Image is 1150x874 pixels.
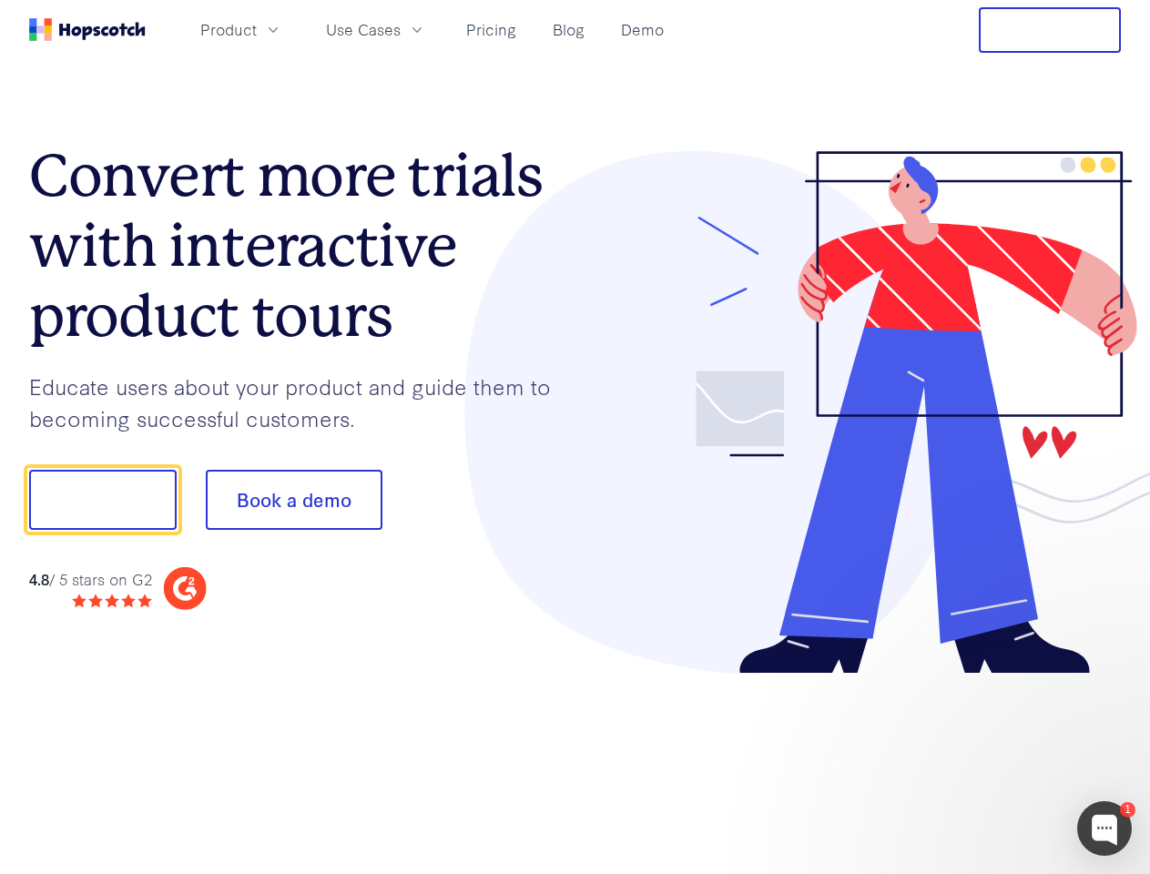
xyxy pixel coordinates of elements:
a: Home [29,18,146,41]
button: Free Trial [979,7,1121,53]
span: Product [200,18,257,41]
a: Demo [614,15,671,45]
div: / 5 stars on G2 [29,568,152,591]
p: Educate users about your product and guide them to becoming successful customers. [29,371,575,433]
button: Show me! [29,470,177,530]
h1: Convert more trials with interactive product tours [29,141,575,351]
button: Book a demo [206,470,382,530]
div: 1 [1120,802,1135,818]
button: Use Cases [315,15,437,45]
a: Blog [545,15,592,45]
strong: 4.8 [29,568,49,589]
a: Pricing [459,15,524,45]
span: Use Cases [326,18,401,41]
button: Product [189,15,293,45]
